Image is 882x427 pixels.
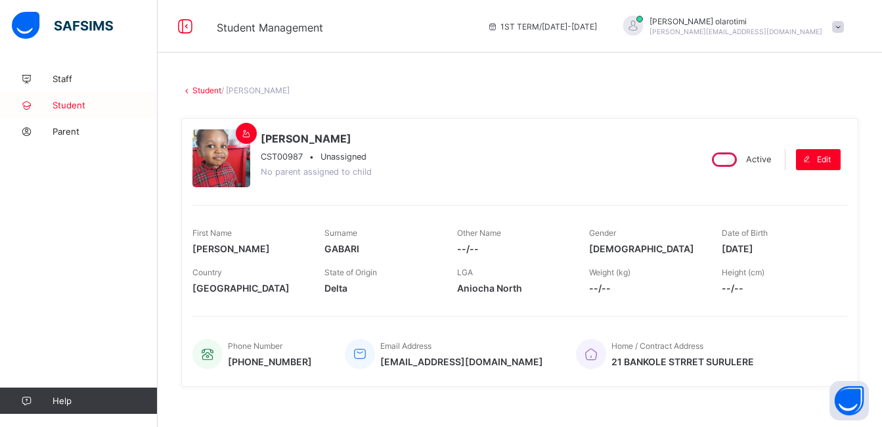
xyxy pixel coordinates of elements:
span: Parent [53,126,158,137]
span: [GEOGRAPHIC_DATA] [192,282,305,294]
span: [PERSON_NAME] [192,243,305,254]
span: Help [53,395,157,406]
a: Student [192,85,221,95]
span: [PHONE_NUMBER] [228,356,312,367]
button: Open asap [829,381,869,420]
span: Active [746,154,771,164]
span: [EMAIL_ADDRESS][DOMAIN_NAME] [380,356,543,367]
span: Other Name [457,228,501,238]
span: [PERSON_NAME] olarotimi [650,16,822,26]
span: Delta [324,282,437,294]
span: Unassigned [320,152,366,162]
span: Phone Number [228,341,282,351]
span: [PERSON_NAME] [261,132,372,145]
img: safsims [12,12,113,39]
span: Staff [53,74,158,84]
span: 21 BANKOLE STRRET SURULERE [611,356,754,367]
span: [DEMOGRAPHIC_DATA] [589,243,701,254]
div: Christine olarotimi [610,16,850,37]
div: • [261,152,372,162]
span: --/-- [457,243,569,254]
span: CST00987 [261,152,303,162]
span: Aniocha North [457,282,569,294]
span: Weight (kg) [589,267,630,277]
span: No parent assigned to child [261,167,372,177]
span: / [PERSON_NAME] [221,85,290,95]
span: Student Management [217,21,323,34]
span: LGA [457,267,473,277]
span: Country [192,267,222,277]
span: Date of Birth [722,228,768,238]
span: GABARI [324,243,437,254]
span: State of Origin [324,267,377,277]
span: Email Address [380,341,431,351]
span: Home / Contract Address [611,341,703,351]
span: --/-- [589,282,701,294]
span: [PERSON_NAME][EMAIL_ADDRESS][DOMAIN_NAME] [650,28,822,35]
span: Height (cm) [722,267,764,277]
span: Student [53,100,158,110]
span: First Name [192,228,232,238]
span: Edit [817,154,831,164]
span: Surname [324,228,357,238]
span: session/term information [487,22,597,32]
span: --/-- [722,282,834,294]
span: Gender [589,228,616,238]
span: [DATE] [722,243,834,254]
